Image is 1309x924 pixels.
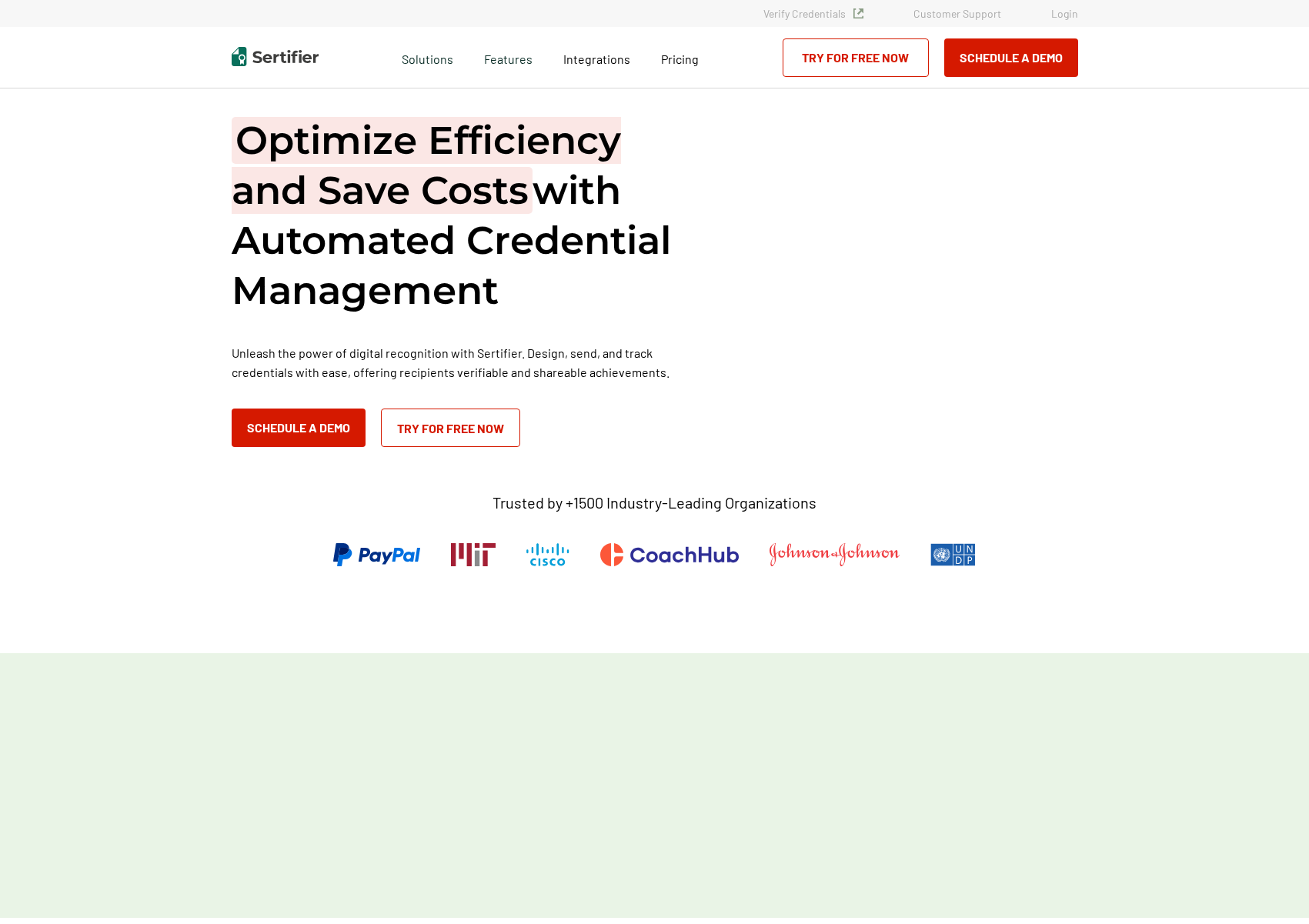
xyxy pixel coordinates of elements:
span: Optimize Efficiency and Save Costs [232,117,621,214]
p: Unleash the power of digital recognition with Sertifier. Design, send, and track credentials with... [232,343,693,382]
a: Verify Credentials [763,7,863,20]
img: Massachusetts Institute of Technology [451,543,496,566]
span: Features [484,48,533,67]
span: Solutions [402,48,453,67]
a: Try for Free Now [381,409,520,447]
img: Verified [853,8,863,18]
img: CoachHub [600,543,739,566]
h1: with Automated Credential Management [232,115,693,315]
img: UNDP [930,543,976,566]
span: Pricing [661,52,699,66]
a: Customer Support [913,7,1001,20]
a: Login [1051,7,1078,20]
img: Sertifier | Digital Credentialing Platform [232,47,319,66]
img: Johnson & Johnson [770,543,899,566]
img: Cisco [526,543,569,566]
a: Try for Free Now [783,38,929,77]
span: Integrations [563,52,630,66]
a: Pricing [661,48,699,67]
p: Trusted by +1500 Industry-Leading Organizations [493,493,816,512]
a: Integrations [563,48,630,67]
img: PayPal [333,543,420,566]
